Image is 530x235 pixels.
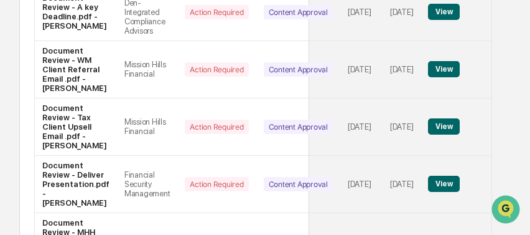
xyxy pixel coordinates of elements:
span: Data Lookup [25,112,78,125]
div: Content Approval [264,177,333,191]
a: 🗄️Attestations [85,84,159,106]
td: Financial Security Management [117,156,177,213]
div: 🖐️ [12,90,22,100]
div: Action Required [185,120,248,134]
td: Document Review - WM Client Referral Email .pdf - [PERSON_NAME] [35,41,117,98]
div: Start new chat [42,27,204,39]
button: View [428,176,460,192]
td: Document Review - Deliver Presentation.pdf - [PERSON_NAME] [35,156,117,213]
td: [DATE] [383,156,421,213]
td: [DATE] [383,41,421,98]
div: Action Required [185,62,248,77]
td: [DATE] [383,98,421,156]
div: We're available if you need us! [42,39,157,49]
button: View [428,4,460,20]
div: Action Required [185,5,248,19]
img: 1746055101610-c473b297-6a78-478c-a979-82029cc54cd1 [12,27,35,49]
td: [DATE] [340,156,383,213]
span: Pylon [124,143,151,152]
td: Mission Hills Financial [117,41,177,98]
button: Start new chat [212,31,226,46]
div: 🔎 [12,113,22,123]
div: Content Approval [264,120,333,134]
a: 🔎Data Lookup [7,107,83,130]
span: Preclearance [25,89,80,101]
td: Document Review - Tax Client Upsell Email .pdf - [PERSON_NAME] [35,98,117,156]
td: [DATE] [340,41,383,98]
button: View [428,61,460,77]
button: View [428,118,460,135]
a: Powered byPylon [88,142,151,152]
div: Content Approval [264,5,333,19]
div: Action Required [185,177,248,191]
div: 🗄️ [90,90,100,100]
td: [DATE] [340,98,383,156]
div: Content Approval [264,62,333,77]
iframe: Open customer support [490,194,524,228]
span: Attestations [103,89,154,101]
a: 🖐️Preclearance [7,84,85,106]
td: Mission Hills Financial [117,98,177,156]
